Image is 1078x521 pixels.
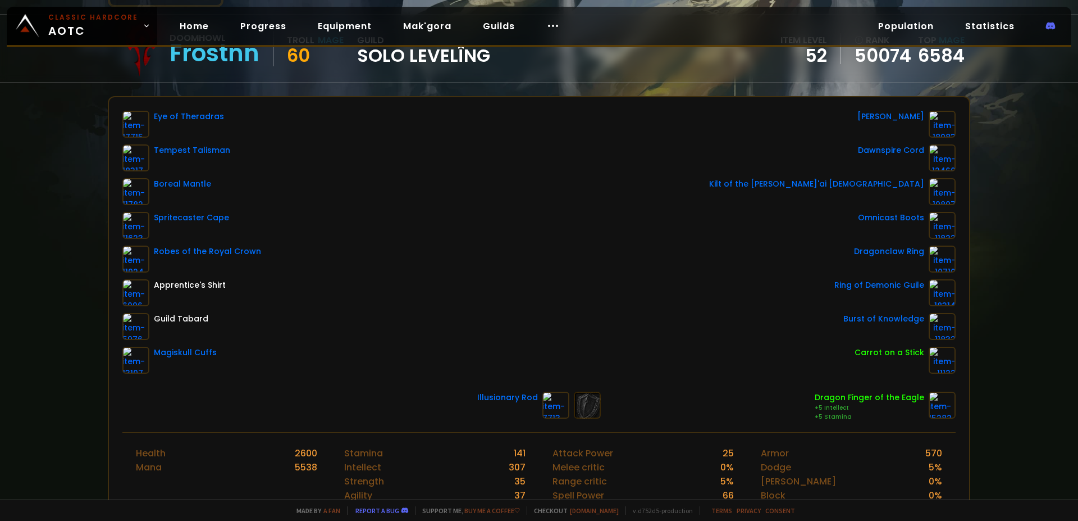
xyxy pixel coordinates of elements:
[855,47,911,64] a: 50074
[48,12,138,39] span: AOTC
[869,15,943,38] a: Population
[464,506,520,515] a: Buy me a coffee
[357,47,490,64] span: Solo Levelîng
[344,460,381,474] div: Intellect
[295,446,317,460] div: 2600
[290,506,340,515] span: Made by
[7,7,157,45] a: Classic HardcoreAOTC
[843,313,924,325] div: Burst of Knowledge
[122,111,149,138] img: item-17715
[154,178,211,190] div: Boreal Mantle
[855,347,924,359] div: Carrot on a Stick
[136,460,162,474] div: Mana
[815,392,924,404] div: Dragon Finger of the Eagle
[723,446,734,460] div: 25
[552,460,605,474] div: Melee critic
[815,413,924,422] div: +5 Stamina
[929,488,942,502] div: 0 %
[295,460,317,474] div: 5538
[929,279,956,306] img: item-18314
[761,446,789,460] div: Armor
[765,506,795,515] a: Consent
[154,347,217,359] div: Magiskull Cuffs
[858,144,924,156] div: Dawnspire Cord
[474,15,524,38] a: Guilds
[761,460,791,474] div: Dodge
[122,279,149,306] img: item-6096
[929,313,956,340] img: item-11832
[925,446,942,460] div: 570
[929,347,956,374] img: item-11122
[929,212,956,239] img: item-11822
[514,488,526,502] div: 37
[857,111,924,123] div: [PERSON_NAME]
[552,446,613,460] div: Attack Power
[170,45,259,62] div: Frostnn
[122,144,149,171] img: item-18317
[834,279,924,291] div: Ring of Demonic Guile
[552,488,604,502] div: Spell Power
[122,212,149,239] img: item-11623
[514,446,526,460] div: 141
[761,474,836,488] div: [PERSON_NAME]
[122,347,149,374] img: item-13107
[344,446,383,460] div: Stamina
[355,506,399,515] a: Report a bug
[394,15,460,38] a: Mak'gora
[929,474,942,488] div: 0 %
[136,446,166,460] div: Health
[527,506,619,515] span: Checkout
[737,506,761,515] a: Privacy
[929,178,956,205] img: item-10807
[929,392,956,419] img: item-15282
[720,474,734,488] div: 5 %
[929,246,956,273] img: item-10710
[709,178,924,190] div: Kilt of the [PERSON_NAME]'ai [DEMOGRAPHIC_DATA]
[542,392,569,419] img: item-7713
[344,488,372,502] div: Agility
[154,313,208,325] div: Guild Tabard
[625,506,693,515] span: v. d752d5 - production
[154,144,230,156] div: Tempest Talisman
[929,144,956,171] img: item-12466
[323,506,340,515] a: a fan
[287,43,310,68] span: 60
[122,246,149,273] img: item-11924
[154,279,226,291] div: Apprentice's Shirt
[122,313,149,340] img: item-5976
[231,15,295,38] a: Progress
[309,15,381,38] a: Equipment
[854,246,924,257] div: Dragonclaw Ring
[477,392,538,404] div: Illusionary Rod
[711,506,732,515] a: Terms
[761,488,785,502] div: Block
[780,47,827,64] div: 52
[154,246,261,257] div: Robes of the Royal Crown
[48,12,138,22] small: Classic Hardcore
[570,506,619,515] a: [DOMAIN_NAME]
[514,474,526,488] div: 35
[720,460,734,474] div: 0 %
[154,111,224,123] div: Eye of Theradras
[154,212,229,224] div: Spritecaster Cape
[956,15,1024,38] a: Statistics
[415,506,520,515] span: Support me,
[929,460,942,474] div: 5 %
[858,212,924,224] div: Omnicast Boots
[357,33,490,64] div: guild
[509,460,526,474] div: 307
[929,111,956,138] img: item-18083
[552,474,607,488] div: Range critic
[815,404,924,413] div: +5 Intellect
[171,15,218,38] a: Home
[122,178,149,205] img: item-11782
[918,43,965,68] a: 6584
[723,488,734,502] div: 66
[344,474,384,488] div: Strength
